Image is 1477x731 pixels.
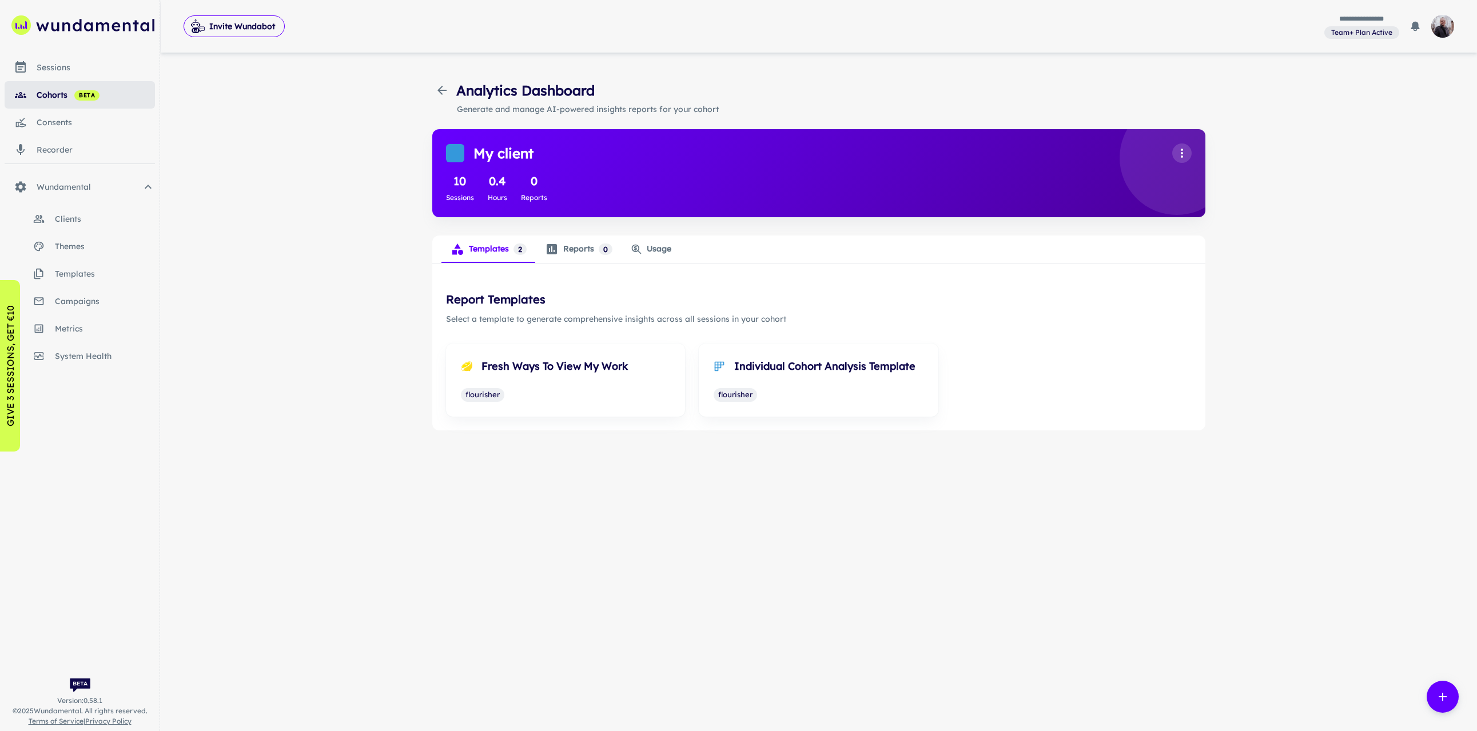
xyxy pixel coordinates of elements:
span: Sessions [446,193,474,202]
h5: 10 [446,173,474,190]
span: Wundamental [37,181,141,193]
span: system health [55,350,155,362]
div: sessions [37,61,155,74]
a: Terms of Service [29,717,83,725]
a: Privacy Policy [85,717,132,725]
span: Version: 0.58.1 [57,696,102,706]
span: templates [55,267,155,280]
span: 0 [599,245,612,254]
div: Usage [631,243,671,255]
a: campaigns [5,287,155,315]
a: sessions [5,54,155,81]
button: Cohort actions [1172,143,1192,163]
a: consents [5,109,155,136]
span: metrics [55,322,155,335]
div: Wundamental [5,173,155,201]
a: recorder [5,136,155,163]
h4: My client [473,143,534,163]
div: Reports [545,242,612,256]
h5: Report Templates [446,291,1192,308]
a: templates [5,260,155,287]
h5: 0.4 [488,173,507,190]
a: metrics [5,315,155,342]
span: Reports [521,193,547,202]
span: Hours [488,193,507,202]
span: © 2025 Wundamental. All rights reserved. [13,706,148,716]
span: Team+ Plan Active [1327,27,1397,38]
div: Templates [451,242,527,256]
span: campaigns [55,295,155,307]
div: recorder [37,143,155,156]
a: themes [5,233,155,260]
span: beta [74,91,99,100]
a: View and manage your current plan and billing details. [1324,25,1399,39]
span: | [29,716,132,726]
div: cohorts [37,89,155,101]
p: Generate and manage AI-powered insights reports for your cohort [432,103,1205,115]
img: photoURL [1431,15,1454,38]
span: 2 [513,245,527,254]
a: clients [5,205,155,233]
span: Invite Wundabot to record a meeting [184,15,285,38]
span: themes [55,240,155,253]
button: Invite Wundabot [184,15,285,37]
div: analytics tabs [441,235,1196,263]
a: system health [5,342,155,370]
button: generate report [1427,681,1459,713]
h5: 0 [521,173,547,190]
div: consents [37,116,155,129]
a: cohorts beta [5,81,155,109]
span: View and manage your current plan and billing details. [1324,26,1399,38]
h4: Analytics Dashboard [456,80,595,101]
p: GIVE 3 SESSIONS, GET €10 [3,305,17,426]
span: clients [55,213,155,225]
p: Select a template to generate comprehensive insights across all sessions in your cohort [446,313,1192,325]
